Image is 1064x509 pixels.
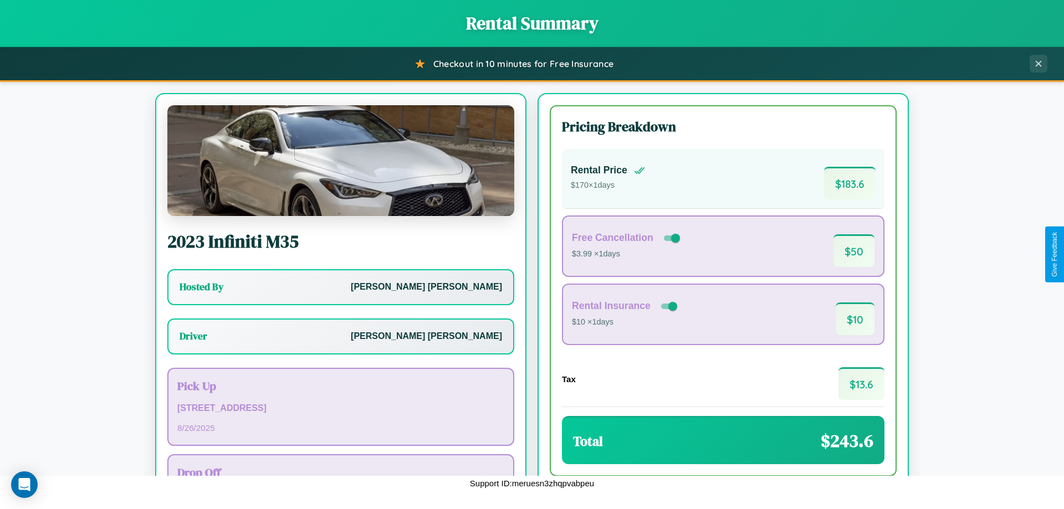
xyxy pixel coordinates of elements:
[177,464,504,480] h3: Drop Off
[572,232,653,244] h4: Free Cancellation
[167,229,514,254] h2: 2023 Infiniti M35
[351,328,502,345] p: [PERSON_NAME] [PERSON_NAME]
[433,58,613,69] span: Checkout in 10 minutes for Free Insurance
[11,11,1053,35] h1: Rental Summary
[573,432,603,450] h3: Total
[824,167,876,199] span: $ 183.6
[1051,232,1058,277] div: Give Feedback
[572,247,682,261] p: $3.99 × 1 days
[470,476,594,491] p: Support ID: meruesn3zhqpvabpeu
[836,302,874,335] span: $ 10
[571,178,645,193] p: $ 170 × 1 days
[572,300,651,312] h4: Rental Insurance
[180,280,223,294] h3: Hosted By
[180,330,207,343] h3: Driver
[177,400,504,417] p: [STREET_ADDRESS]
[351,279,502,295] p: [PERSON_NAME] [PERSON_NAME]
[833,234,874,267] span: $ 50
[821,429,873,453] span: $ 243.6
[562,374,576,384] h4: Tax
[177,378,504,394] h3: Pick Up
[177,420,504,435] p: 8 / 26 / 2025
[562,117,884,136] h3: Pricing Breakdown
[571,164,627,176] h4: Rental Price
[572,315,679,330] p: $10 × 1 days
[11,471,38,498] div: Open Intercom Messenger
[167,105,514,216] img: Infiniti M35
[838,367,884,400] span: $ 13.6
